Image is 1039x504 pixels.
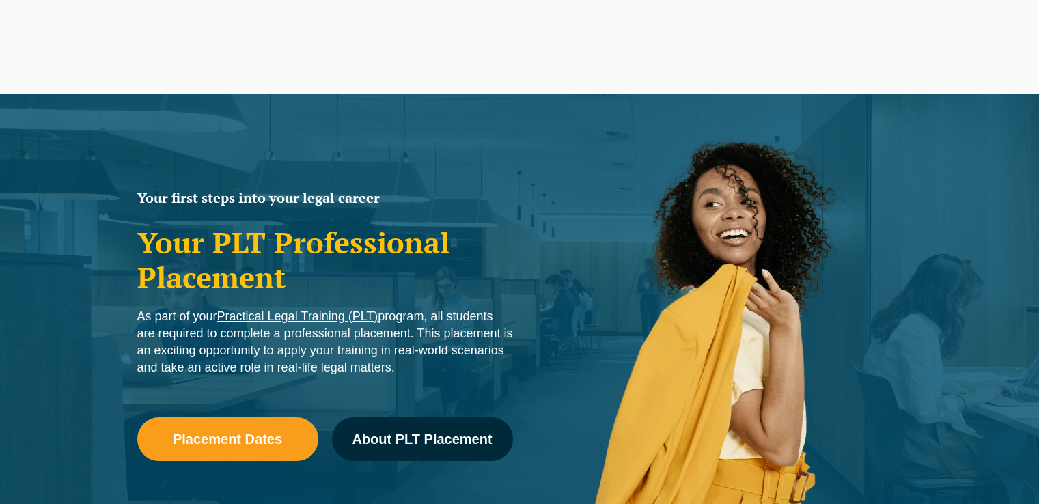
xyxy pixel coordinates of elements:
a: Placement Dates [137,417,318,461]
span: About PLT Placement [352,432,492,446]
span: As part of your program, all students are required to complete a professional placement. This pla... [137,309,513,374]
h2: Your first steps into your legal career [137,191,513,205]
a: About PLT Placement [332,417,513,461]
span: Placement Dates [173,432,282,446]
h1: Your PLT Professional Placement [137,225,513,294]
a: Practical Legal Training (PLT) [217,309,378,323]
